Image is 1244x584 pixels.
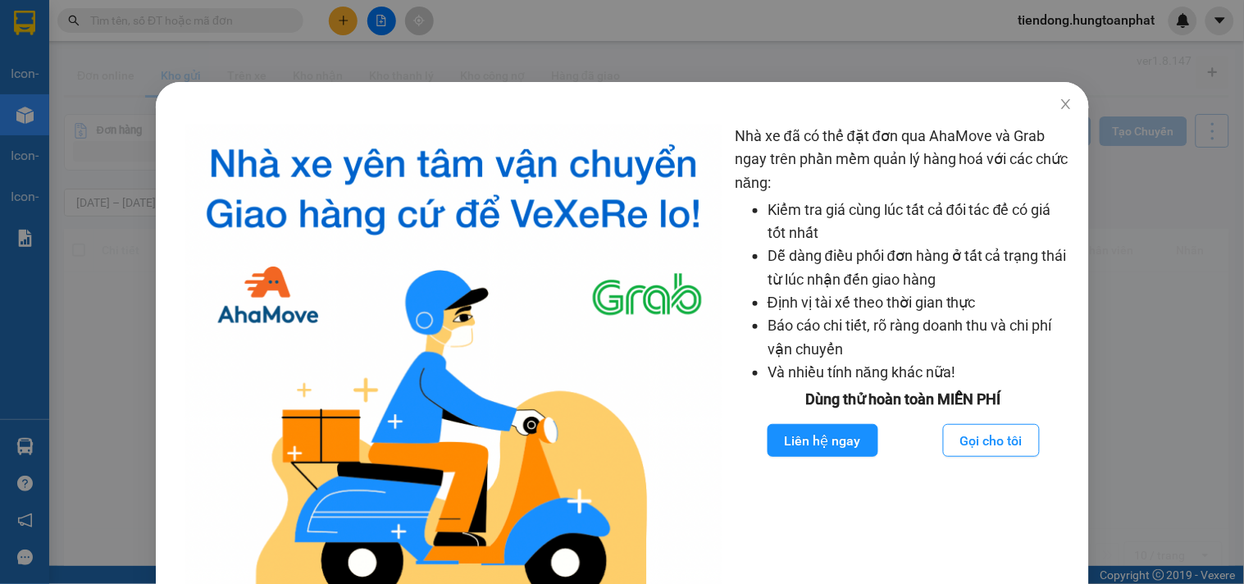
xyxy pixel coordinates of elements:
li: Dễ dàng điều phối đơn hàng ở tất cả trạng thái từ lúc nhận đến giao hàng [768,244,1073,291]
span: Gọi cho tôi [960,431,1023,451]
button: Liên hệ ngay [767,424,877,457]
li: Kiểm tra giá cùng lúc tất cả đối tác để có giá tốt nhất [768,198,1073,245]
span: Liên hệ ngay [784,431,860,451]
span: close [1059,98,1072,111]
li: Định vị tài xế theo thời gian thực [768,291,1073,314]
button: Gọi cho tôi [943,424,1040,457]
li: Báo cáo chi tiết, rõ ràng doanh thu và chi phí vận chuyển [768,314,1073,361]
button: Close [1042,82,1088,128]
li: Và nhiều tính năng khác nữa! [768,361,1073,384]
div: Dùng thử hoàn toàn MIỄN PHÍ [735,388,1073,411]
